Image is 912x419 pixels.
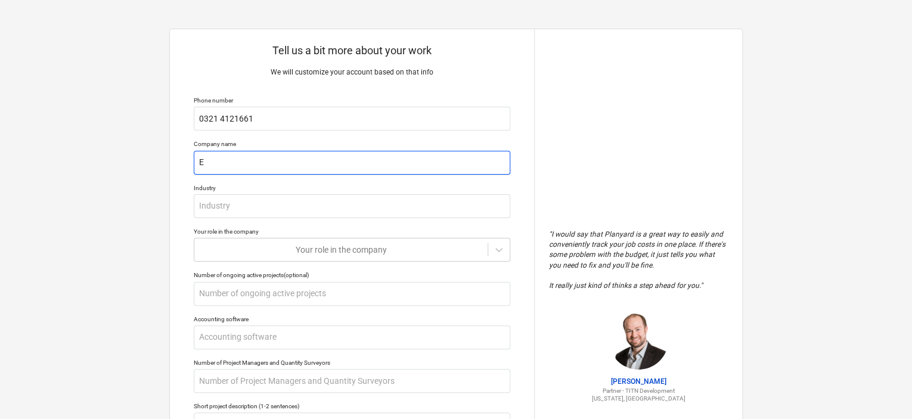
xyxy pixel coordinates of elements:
p: [PERSON_NAME] [549,377,728,387]
p: Partner - TITN Development [549,387,728,395]
div: Your role in the company [194,228,510,235]
input: Accounting software [194,325,510,349]
div: Short project description (1-2 sentences) [194,402,510,410]
input: Number of Project Managers and Quantity Surveyors [194,369,510,393]
div: Phone number [194,97,510,104]
p: Tell us a bit more about your work [194,44,510,58]
iframe: Chat Widget [852,362,912,419]
div: Company name [194,140,510,148]
input: Your phone number [194,107,510,131]
input: Industry [194,194,510,218]
p: " I would say that Planyard is a great way to easily and conveniently track your job costs in one... [549,229,728,291]
div: Industry [194,184,510,192]
div: Number of Project Managers and Quantity Surveyors [194,359,510,367]
img: Jordan Cohen [609,310,668,370]
p: We will customize your account based on that info [194,67,510,77]
p: [US_STATE], [GEOGRAPHIC_DATA] [549,395,728,402]
input: Company name [194,151,510,175]
div: Accounting software [194,315,510,323]
div: Number of ongoing active projects (optional) [194,271,510,279]
input: Number of ongoing active projects [194,282,510,306]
